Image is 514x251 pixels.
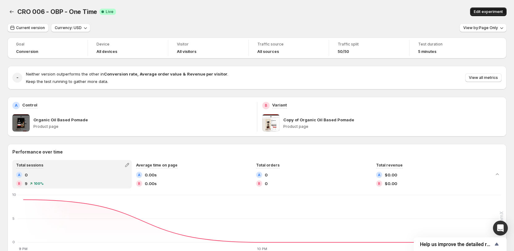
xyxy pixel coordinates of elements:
[34,182,44,185] span: 100 %
[257,41,320,55] a: Traffic sourceAll sources
[378,182,380,185] h2: B
[183,71,186,76] strong: &
[137,71,139,76] strong: ,
[258,173,260,177] h2: A
[12,114,30,132] img: Organic Oil Based Pomade
[104,71,137,76] strong: Conversion rate
[177,42,240,47] span: Visitor
[385,180,397,187] span: $0.00
[265,180,268,187] span: 0
[177,41,240,55] a: VisitorAll visitors
[463,25,498,30] span: View by: Page Only
[16,49,38,54] span: Conversion
[470,7,507,16] button: Edit experiment
[385,172,397,178] span: $0.00
[33,117,88,123] p: Organic Oil Based Pomade
[16,163,43,167] span: Total sessions
[136,163,178,167] span: Average time on page
[187,71,227,76] strong: Revenue per visitor
[257,247,267,251] text: 10 PM
[265,172,268,178] span: 0
[12,216,15,221] text: 5
[418,42,481,47] span: Test duration
[338,49,349,54] span: 50/50
[420,240,500,248] button: Show survey - Help us improve the detailed report for A/B campaigns
[258,182,260,185] h2: B
[265,103,267,108] h2: B
[262,114,280,132] img: Copy of Organic Oil Based Pomade
[7,7,16,16] button: Back
[18,173,20,177] h2: A
[12,193,16,197] text: 10
[96,49,117,54] h4: All devices
[338,41,400,55] a: Traffic split50/50
[493,170,502,179] button: Collapse chart
[25,172,28,178] span: 0
[474,9,503,14] span: Edit experiment
[177,49,196,54] h4: All visitors
[96,42,159,47] span: Device
[145,172,157,178] span: 0.00s
[16,25,45,30] span: Current version
[469,75,498,80] span: View all metrics
[378,173,380,177] h2: A
[106,9,114,14] span: Live
[493,221,508,236] div: Open Intercom Messenger
[51,24,90,32] button: Currency: USD
[16,42,79,47] span: Goal
[460,24,507,32] button: View by:Page Only
[283,117,354,123] p: Copy of Organic Oil Based Pomade
[15,103,18,108] h2: A
[17,8,97,15] span: CRO 006 - OBP - One Time
[26,71,228,76] span: Neither version outperforms the other in .
[138,182,140,185] h2: B
[55,25,82,30] span: Currency: USD
[420,241,493,247] span: Help us improve the detailed report for A/B campaigns
[12,240,15,244] text: 0
[338,42,400,47] span: Traffic split
[26,79,108,84] span: Keep the test running to gather more data.
[465,73,502,82] button: View all metrics
[12,149,502,155] h2: Performance over time
[257,42,320,47] span: Traffic source
[19,247,28,251] text: 9 PM
[418,41,481,55] a: Test duration5 minutes
[256,163,280,167] span: Total orders
[33,124,252,129] p: Product page
[16,75,19,81] h2: -
[138,173,140,177] h2: A
[257,49,279,54] h4: All sources
[145,180,157,187] span: 0.00s
[96,41,159,55] a: DeviceAll devices
[16,41,79,55] a: GoalConversion
[25,180,28,187] span: 9
[7,24,49,32] button: Current version
[283,124,502,129] p: Product page
[140,71,182,76] strong: Average order value
[418,49,436,54] span: 5 minutes
[22,102,37,108] p: Control
[376,163,403,167] span: Total revenue
[18,182,20,185] h2: B
[272,102,287,108] p: Variant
